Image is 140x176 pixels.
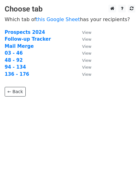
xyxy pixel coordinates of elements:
a: 48 - 92 [5,57,23,63]
a: View [76,29,91,35]
p: Which tab of has your recipients? [5,16,135,23]
a: Mail Merge [5,43,34,49]
small: View [82,51,91,56]
small: View [82,30,91,35]
a: View [76,57,91,63]
a: View [76,64,91,70]
a: 03 - 46 [5,50,23,56]
small: View [82,44,91,49]
a: ← Back [5,87,26,97]
a: Follow-up Tracker [5,36,51,42]
a: 94 - 134 [5,64,26,70]
a: View [76,50,91,56]
small: View [82,58,91,63]
a: View [76,71,91,77]
small: View [82,65,91,70]
h3: Choose tab [5,5,135,14]
a: View [76,36,91,42]
small: View [82,72,91,77]
small: View [82,37,91,42]
a: 136 - 176 [5,71,29,77]
a: View [76,43,91,49]
a: Prospects 2024 [5,29,45,35]
a: this Google Sheet [36,16,80,22]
